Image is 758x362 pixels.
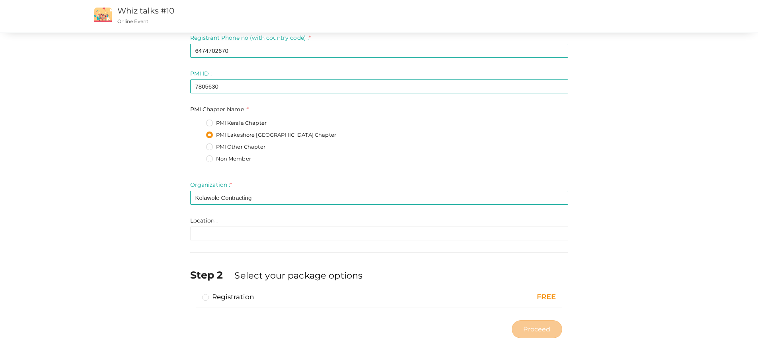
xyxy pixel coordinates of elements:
img: event2.png [94,8,112,22]
a: Whiz talks #10 [117,6,175,15]
span: Proceed [523,325,550,334]
input: Enter registrant phone no here. [190,44,568,58]
button: Proceed [512,320,562,338]
label: Non Member [206,155,251,163]
label: PMI ID : [190,70,212,77]
div: FREE [448,292,556,302]
p: Online Event [117,18,497,25]
label: Location : [190,217,218,225]
label: Step 2 [190,268,233,282]
label: PMI Other Chapter [206,143,265,151]
label: PMI Kerala Chapter [206,119,267,127]
label: Select your package options [234,269,362,282]
label: PMI Lakeshore [GEOGRAPHIC_DATA] Chapter [206,131,336,139]
label: Registrant Phone no (with country code) : [190,34,311,42]
label: Organization : [190,181,232,189]
label: PMI Chapter Name : [190,105,249,113]
label: Registration [202,292,254,302]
